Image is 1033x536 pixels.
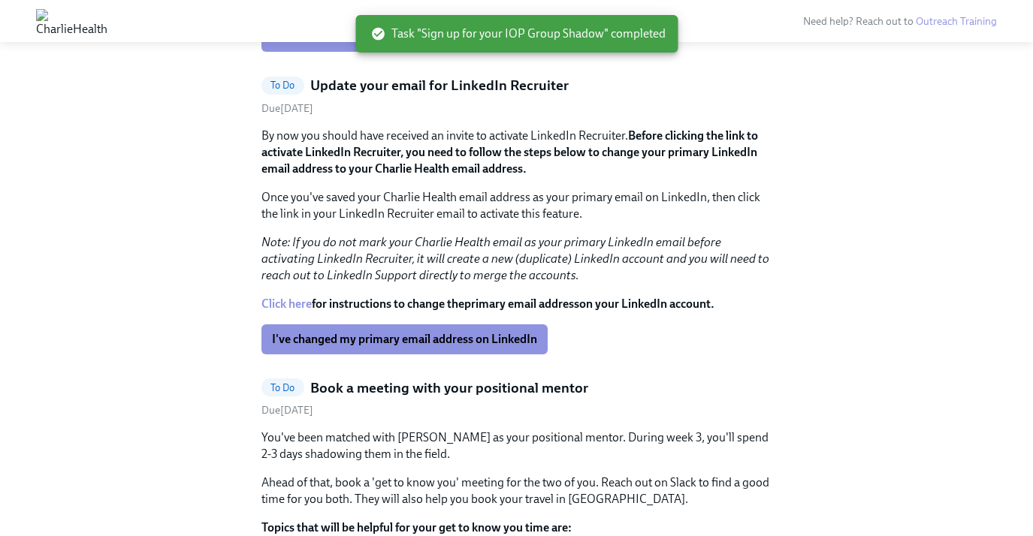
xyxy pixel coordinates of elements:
em: Note: If you do not mark your Charlie Health email as your primary LinkedIn email before activati... [261,235,769,282]
strong: primary email address [464,297,579,311]
strong: Topics that will be helpful for your get to know you time are: [261,520,572,534]
a: To DoUpdate your email for LinkedIn RecruiterDue[DATE] [261,76,772,116]
p: By now you should have received an invite to activate LinkedIn Recruiter. [261,128,772,177]
a: Outreach Training [916,15,997,28]
span: Task "Sign up for your IOP Group Shadow" completed [370,26,666,42]
span: Wednesday, September 10th 2025, 10:00 am [261,404,313,417]
span: Saturday, September 13th 2025, 10:00 am [261,102,313,115]
a: To DoBook a meeting with your positional mentorDue[DATE] [261,378,772,418]
h5: Update your email for LinkedIn Recruiter [310,76,569,95]
button: I've changed my primary email address on LinkedIn [261,324,548,354]
span: To Do [261,382,304,393]
p: You've been matched with [PERSON_NAME] as your positional mentor. During week 3, you'll spend 2-3... [261,429,772,462]
p: Ahead of that, book a 'get to know you' meeting for the two of you. Reach out on Slack to find a ... [261,474,772,507]
strong: Before clicking the link to activate LinkedIn Recruiter, you need to follow the steps below to ch... [261,128,758,176]
span: I've changed my primary email address on LinkedIn [272,332,537,347]
h5: Book a meeting with your positional mentor [310,378,588,398]
span: To Do [261,80,304,91]
span: Need help? Reach out to [803,15,997,28]
strong: for instructions to change the on your LinkedIn account. [261,297,714,311]
img: CharlieHealth [36,9,107,33]
a: Click here [261,297,312,311]
p: Once you've saved your Charlie Health email address as your primary email on LinkedIn, then click... [261,189,772,222]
